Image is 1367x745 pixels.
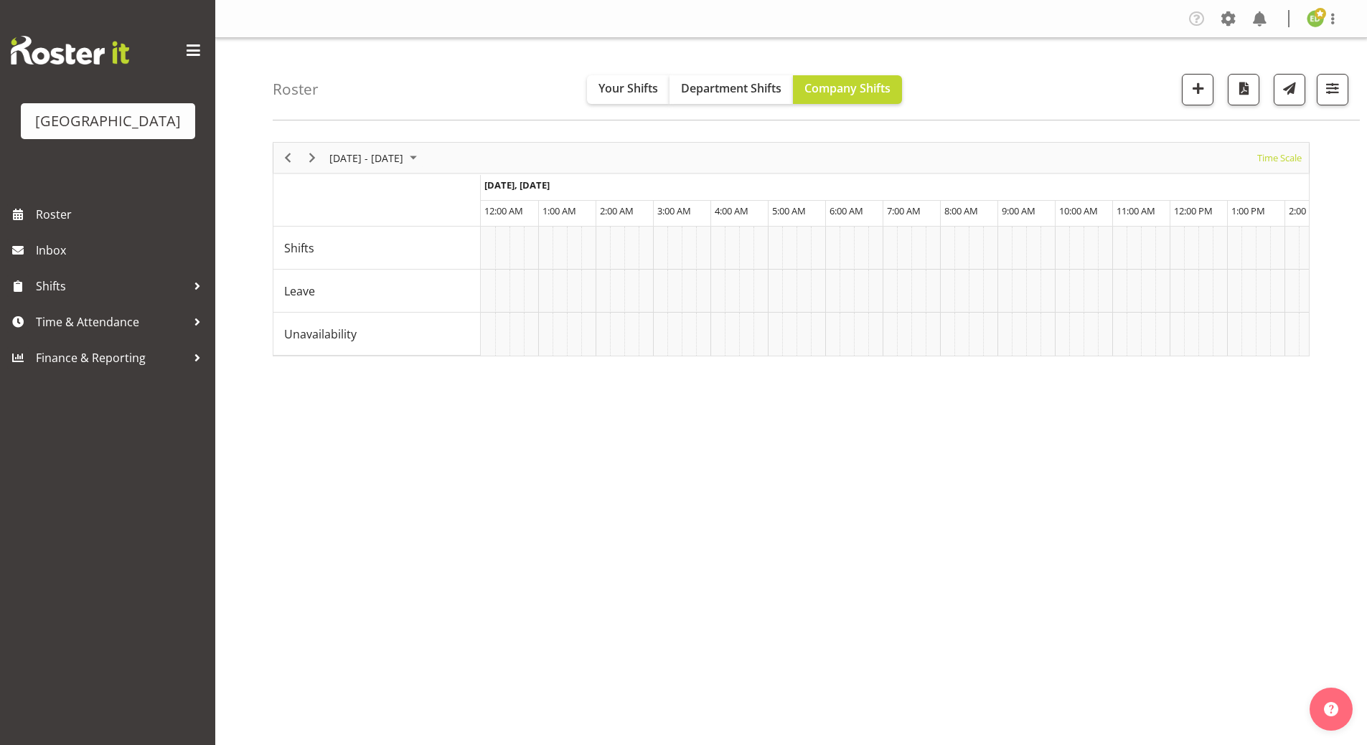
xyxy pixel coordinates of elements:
span: 5:00 AM [772,204,806,217]
span: 6:00 AM [830,204,863,217]
span: Leave [284,283,315,300]
span: Unavailability [284,326,357,343]
button: Previous [278,149,298,167]
span: 1:00 AM [542,204,576,217]
span: Roster [36,204,208,225]
div: [GEOGRAPHIC_DATA] [35,110,181,132]
span: [DATE], [DATE] [484,179,550,191]
span: 10:00 AM [1059,204,1098,217]
span: Time Scale [1256,149,1303,167]
span: Time & Attendance [36,311,187,333]
button: Filter Shifts [1317,74,1348,105]
span: 12:00 AM [484,204,523,217]
span: 11:00 AM [1117,204,1155,217]
button: Your Shifts [587,75,670,104]
span: 3:00 AM [657,204,691,217]
span: 12:00 PM [1174,204,1213,217]
span: Inbox [36,239,208,261]
span: Shifts [36,275,187,297]
span: Finance & Reporting [36,347,187,369]
td: Leave resource [273,270,481,313]
img: help-xxl-2.png [1324,702,1338,716]
td: Shifts resource [273,227,481,270]
span: 4:00 AM [715,204,748,217]
button: Time Scale [1255,149,1305,167]
button: Company Shifts [793,75,902,104]
div: previous period [276,143,300,173]
span: Company Shifts [804,80,891,96]
span: [DATE] - [DATE] [328,149,405,167]
div: August 11 - 17, 2025 [324,143,426,173]
button: August 2025 [327,149,423,167]
button: Next [303,149,322,167]
span: Shifts [284,239,314,257]
button: Send a list of all shifts for the selected filtered period to all rostered employees. [1274,74,1305,105]
img: Rosterit website logo [11,36,129,65]
img: emma-dowman11789.jpg [1307,10,1324,27]
button: Department Shifts [670,75,793,104]
div: Timeline Week of August 13, 2025 [273,142,1310,356]
button: Add a new shift [1182,74,1213,105]
span: 1:00 PM [1231,204,1265,217]
span: 2:00 AM [600,204,634,217]
button: Download a PDF of the roster according to the set date range. [1228,74,1259,105]
h4: Roster [273,81,319,98]
span: 2:00 PM [1289,204,1323,217]
span: 7:00 AM [887,204,921,217]
span: 9:00 AM [1002,204,1035,217]
span: Department Shifts [681,80,781,96]
span: 8:00 AM [944,204,978,217]
td: Unavailability resource [273,313,481,356]
div: next period [300,143,324,173]
span: Your Shifts [598,80,658,96]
